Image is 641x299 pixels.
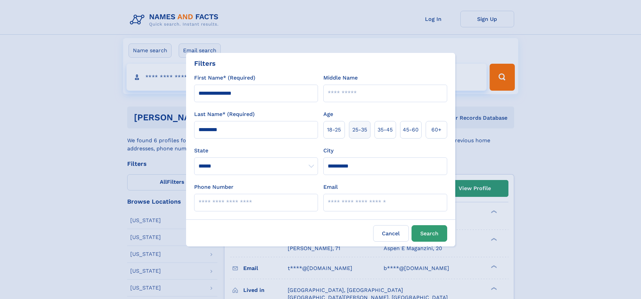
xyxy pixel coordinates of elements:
span: 45‑60 [403,126,419,134]
span: 60+ [431,126,441,134]
label: Age [323,110,333,118]
label: Middle Name [323,74,358,82]
span: 25‑35 [352,126,367,134]
span: 18‑25 [327,126,341,134]
label: Last Name* (Required) [194,110,255,118]
span: 35‑45 [378,126,393,134]
label: Cancel [373,225,409,242]
label: Email [323,183,338,191]
label: State [194,147,318,155]
div: Filters [194,58,216,68]
label: First Name* (Required) [194,74,255,82]
label: Phone Number [194,183,234,191]
label: City [323,147,333,155]
button: Search [412,225,447,242]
